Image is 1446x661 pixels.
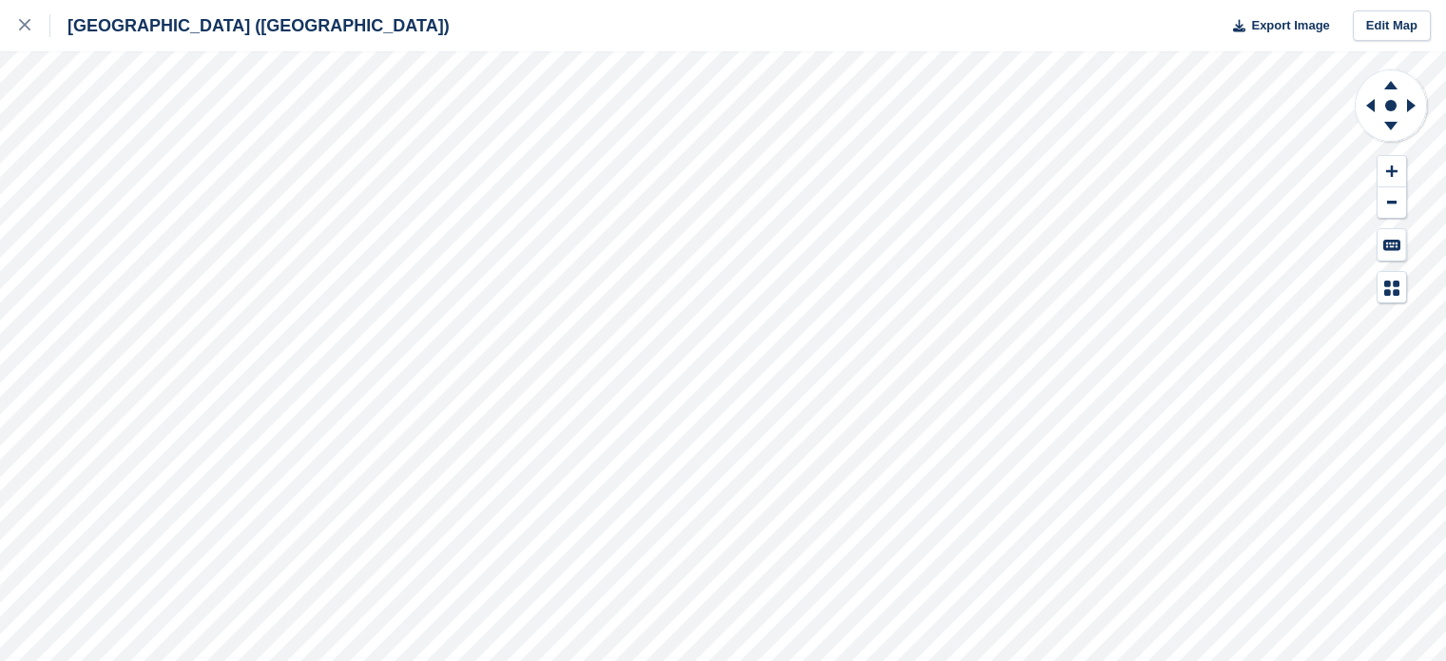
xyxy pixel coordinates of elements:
a: Edit Map [1353,10,1431,42]
div: [GEOGRAPHIC_DATA] ([GEOGRAPHIC_DATA]) [50,14,450,37]
button: Map Legend [1378,272,1406,303]
button: Zoom Out [1378,187,1406,219]
button: Keyboard Shortcuts [1378,229,1406,261]
button: Zoom In [1378,156,1406,187]
span: Export Image [1251,16,1329,35]
button: Export Image [1222,10,1330,42]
